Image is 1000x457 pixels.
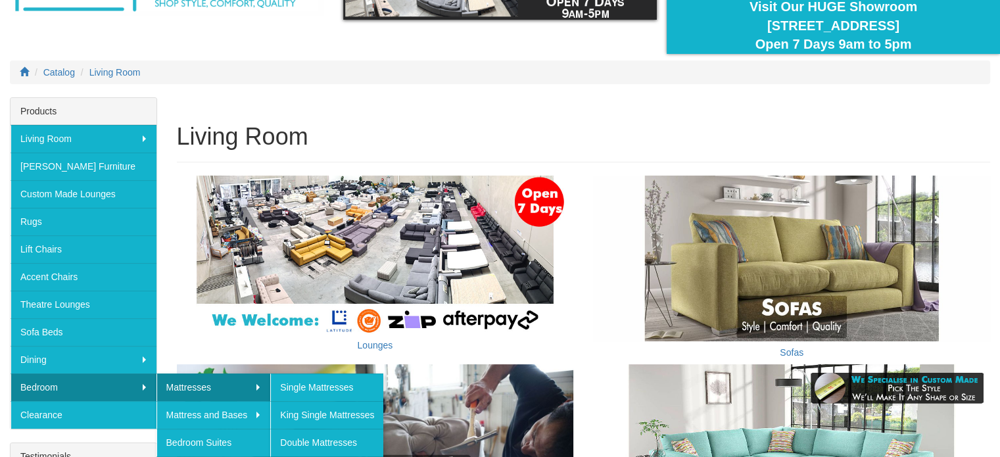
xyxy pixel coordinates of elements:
a: Catalog [43,67,75,78]
img: Lounges [177,176,574,333]
a: Rugs [11,208,156,235]
a: Mattress and Bases [156,401,271,429]
a: Clearance [11,401,156,429]
a: Single Mattresses [270,373,383,401]
a: Dining [11,346,156,373]
a: Custom Made Lounges [11,180,156,208]
a: Bedroom [11,373,156,401]
div: Products [11,98,156,125]
a: Lift Chairs [11,235,156,263]
a: Sofa Beds [11,318,156,346]
a: Theatre Lounges [11,291,156,318]
a: Living Room [11,125,156,153]
a: Sofas [780,347,803,358]
h1: Living Room [177,124,991,150]
a: Accent Chairs [11,263,156,291]
a: Lounges [358,340,393,350]
img: Sofas [593,176,990,341]
a: Mattresses [156,373,271,401]
a: King Single Mattresses [270,401,383,429]
a: [PERSON_NAME] Furniture [11,153,156,180]
a: Double Mattresses [270,429,383,456]
a: Living Room [89,67,141,78]
a: Bedroom Suites [156,429,271,456]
